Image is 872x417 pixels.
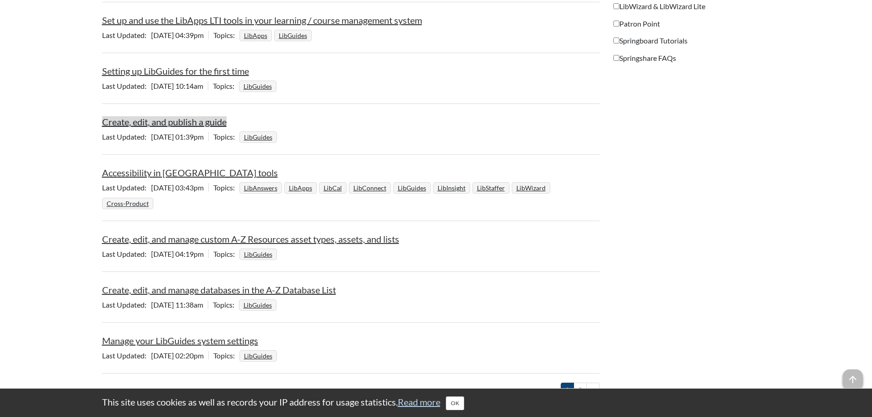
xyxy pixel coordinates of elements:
[277,29,309,42] a: LibGuides
[613,19,660,29] label: Patron Point
[561,383,600,396] ul: Pagination of search results
[102,183,208,192] span: [DATE] 03:43pm
[243,248,274,261] a: LibGuides
[93,395,780,410] div: This site uses cookies as well as records your IP address for usage statistics.
[242,80,273,93] a: LibGuides
[213,249,239,258] span: Topics
[239,249,279,258] ul: Topics
[102,132,151,141] span: Last Updated
[396,181,428,195] a: LibGuides
[213,132,239,141] span: Topics
[102,132,208,141] span: [DATE] 01:39pm
[102,183,151,192] span: Last Updated
[102,81,208,90] span: [DATE] 10:14am
[102,167,278,178] a: Accessibility in [GEOGRAPHIC_DATA] tools
[239,351,279,360] ul: Topics
[102,81,151,90] span: Last Updated
[102,335,258,346] a: Manage your LibGuides system settings
[102,183,552,207] ul: Topics
[213,81,239,90] span: Topics
[613,3,619,9] input: LibWizard & LibWizard Lite
[476,181,506,195] a: LibStaffer
[239,31,314,39] ul: Topics
[102,300,151,309] span: Last Updated
[843,369,863,390] span: arrow_upward
[613,55,619,61] input: Springshare FAQs
[561,383,574,396] a: 1
[515,181,547,195] a: LibWizard
[436,181,467,195] a: LibInsight
[102,15,422,26] a: Set up and use the LibApps LTI tools in your learning / course management system
[613,1,705,11] label: LibWizard & LibWizard Lite
[239,300,279,309] ul: Topics
[102,284,336,295] a: Create, edit, and manage databases in the A-Z Database List
[105,197,150,210] a: Cross-Product
[213,31,239,39] span: Topics
[574,383,587,396] a: 2
[213,351,239,360] span: Topics
[102,31,208,39] span: [DATE] 04:39pm
[243,349,274,363] a: LibGuides
[102,249,208,258] span: [DATE] 04:19pm
[102,351,208,360] span: [DATE] 02:20pm
[239,132,279,141] ul: Topics
[243,29,269,42] a: LibApps
[102,351,151,360] span: Last Updated
[102,233,399,244] a: Create, edit, and manage custom A-Z Resources asset types, assets, and lists
[102,65,249,76] a: Setting up LibGuides for the first time
[239,81,279,90] ul: Topics
[613,21,619,27] input: Patron Point
[446,396,464,410] button: Close
[613,36,688,46] label: Springboard Tutorials
[287,181,314,195] a: LibApps
[243,130,274,144] a: LibGuides
[613,38,619,43] input: Springboard Tutorials
[102,31,151,39] span: Last Updated
[352,181,388,195] a: LibConnect
[322,181,343,195] a: LibCal
[243,181,279,195] a: LibAnswers
[213,300,239,309] span: Topics
[102,116,227,127] a: Create, edit, and publish a guide
[102,300,208,309] span: [DATE] 11:38am
[398,396,440,407] a: Read more
[102,249,151,258] span: Last Updated
[213,183,239,192] span: Topics
[613,53,676,63] label: Springshare FAQs
[843,370,863,381] a: arrow_upward
[586,383,600,396] a: >
[242,298,273,312] a: LibGuides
